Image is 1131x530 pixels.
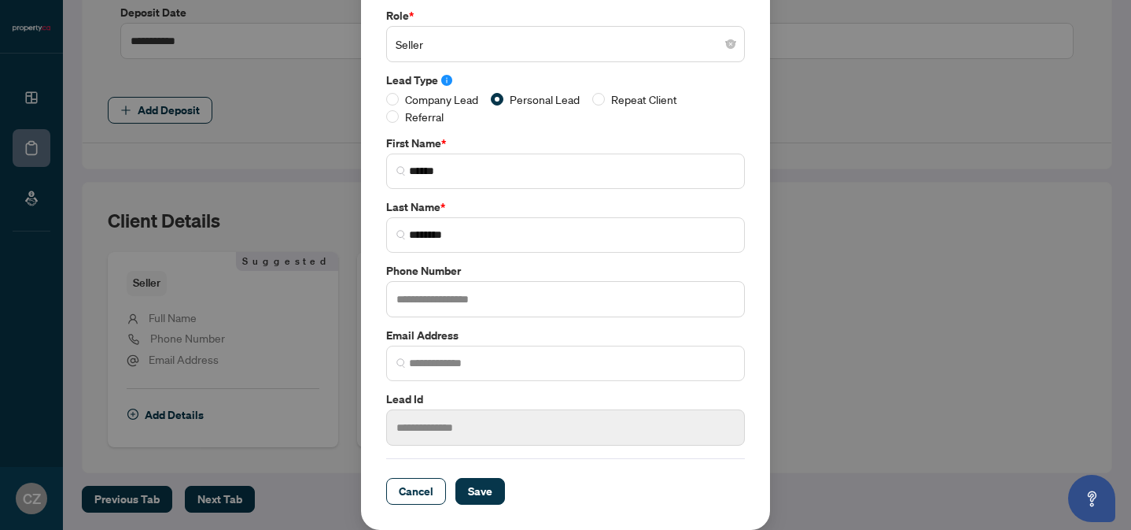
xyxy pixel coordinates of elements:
[386,478,446,505] button: Cancel
[386,327,745,344] label: Email Address
[386,72,745,89] label: Lead Type
[399,108,450,125] span: Referral
[386,135,745,152] label: First Name
[605,91,683,108] span: Repeat Client
[726,39,735,49] span: close-circle
[396,29,735,59] span: Seller
[441,75,452,86] span: info-circle
[396,230,406,239] img: search_icon
[468,479,492,504] span: Save
[386,391,745,408] label: Lead Id
[386,7,745,24] label: Role
[386,198,745,216] label: Last Name
[1068,475,1115,522] button: Open asap
[503,91,586,108] span: Personal Lead
[386,262,745,280] label: Phone Number
[396,358,406,368] img: search_icon
[399,479,433,504] span: Cancel
[396,166,406,176] img: search_icon
[399,91,484,108] span: Company Lead
[455,478,505,505] button: Save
